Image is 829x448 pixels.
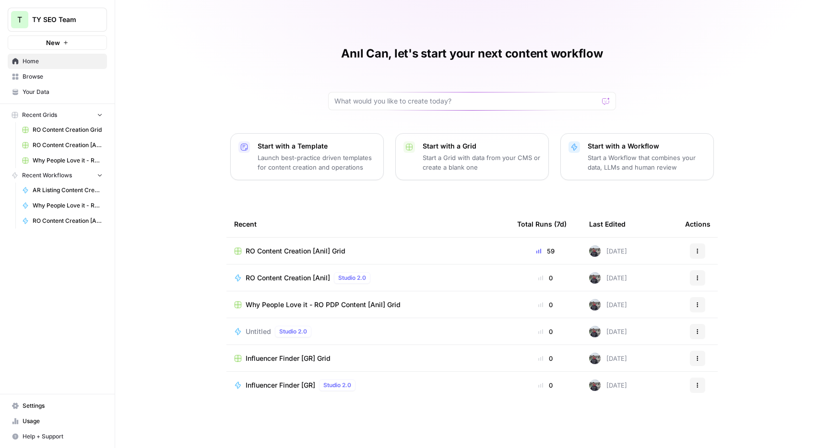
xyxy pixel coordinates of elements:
span: RO Content Creation [Anil] [246,273,330,283]
button: Start with a GridStart a Grid with data from your CMS or create a blank one [395,133,549,180]
a: Influencer Finder [GR]Studio 2.0 [234,379,502,391]
span: Why People Love it - RO PDP Content [Anil] [33,201,103,210]
img: gw1sx2voaue3qv6n9g0ogtx49w3o [589,326,601,337]
span: Influencer Finder [GR] [246,380,315,390]
a: RO Content Creation Grid [18,122,107,138]
span: T [17,14,22,25]
div: Total Runs (7d) [517,211,567,237]
a: RO Content Creation [Anil]Studio 2.0 [234,272,502,284]
span: Your Data [23,88,103,96]
p: Launch best-practice driven templates for content creation and operations [258,153,376,172]
img: gw1sx2voaue3qv6n9g0ogtx49w3o [589,353,601,364]
span: Usage [23,417,103,425]
p: Start with a Template [258,141,376,151]
span: Recent Workflows [22,171,72,180]
span: Studio 2.0 [338,274,366,282]
img: gw1sx2voaue3qv6n9g0ogtx49w3o [589,272,601,284]
span: Studio 2.0 [279,327,307,336]
div: [DATE] [589,299,627,310]
span: Influencer Finder [GR] Grid [246,354,331,363]
span: AR Listing Content Creation [33,186,103,195]
div: 0 [517,380,574,390]
a: UntitledStudio 2.0 [234,326,502,337]
div: 0 [517,327,574,336]
a: Why People Love it - RO PDP Content [Anil] [18,198,107,213]
span: New [46,38,60,47]
img: gw1sx2voaue3qv6n9g0ogtx49w3o [589,245,601,257]
p: Start with a Grid [423,141,541,151]
div: Actions [685,211,711,237]
a: Influencer Finder [GR] Grid [234,354,502,363]
div: [DATE] [589,326,627,337]
div: 0 [517,273,574,283]
a: Browse [8,69,107,84]
span: Untitled [246,327,271,336]
a: RO Content Creation [Anil] Grid [234,246,502,256]
h1: Anıl Can, let's start your next content workflow [341,46,603,61]
button: Recent Workflows [8,168,107,183]
div: [DATE] [589,272,627,284]
span: TY SEO Team [32,15,90,24]
div: [DATE] [589,379,627,391]
span: RO Content Creation Grid [33,126,103,134]
div: 0 [517,354,574,363]
div: 59 [517,246,574,256]
div: 0 [517,300,574,310]
a: Why People Love it - RO PDP Content [Anil] Grid [18,153,107,168]
a: Home [8,54,107,69]
input: What would you like to create today? [334,96,598,106]
a: RO Content Creation [Anil] Grid [18,138,107,153]
div: [DATE] [589,353,627,364]
img: gw1sx2voaue3qv6n9g0ogtx49w3o [589,299,601,310]
a: Why People Love it - RO PDP Content [Anil] Grid [234,300,502,310]
span: Help + Support [23,432,103,441]
p: Start a Workflow that combines your data, LLMs and human review [588,153,706,172]
span: Recent Grids [22,111,57,119]
span: RO Content Creation [Anil] [33,217,103,225]
a: Settings [8,398,107,414]
button: Workspace: TY SEO Team [8,8,107,32]
button: Start with a TemplateLaunch best-practice driven templates for content creation and operations [230,133,384,180]
div: Recent [234,211,502,237]
span: Studio 2.0 [323,381,351,390]
a: Your Data [8,84,107,100]
a: RO Content Creation [Anil] [18,213,107,229]
span: Browse [23,72,103,81]
span: RO Content Creation [Anil] Grid [246,246,345,256]
button: Start with a WorkflowStart a Workflow that combines your data, LLMs and human review [560,133,714,180]
p: Start with a Workflow [588,141,706,151]
img: gw1sx2voaue3qv6n9g0ogtx49w3o [589,379,601,391]
span: RO Content Creation [Anil] Grid [33,141,103,149]
div: Last Edited [589,211,626,237]
span: Home [23,57,103,66]
button: Help + Support [8,429,107,444]
span: Why People Love it - RO PDP Content [Anil] Grid [33,156,103,165]
span: Why People Love it - RO PDP Content [Anil] Grid [246,300,401,310]
button: Recent Grids [8,108,107,122]
div: [DATE] [589,245,627,257]
button: New [8,35,107,50]
a: Usage [8,414,107,429]
span: Settings [23,402,103,410]
p: Start a Grid with data from your CMS or create a blank one [423,153,541,172]
a: AR Listing Content Creation [18,183,107,198]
